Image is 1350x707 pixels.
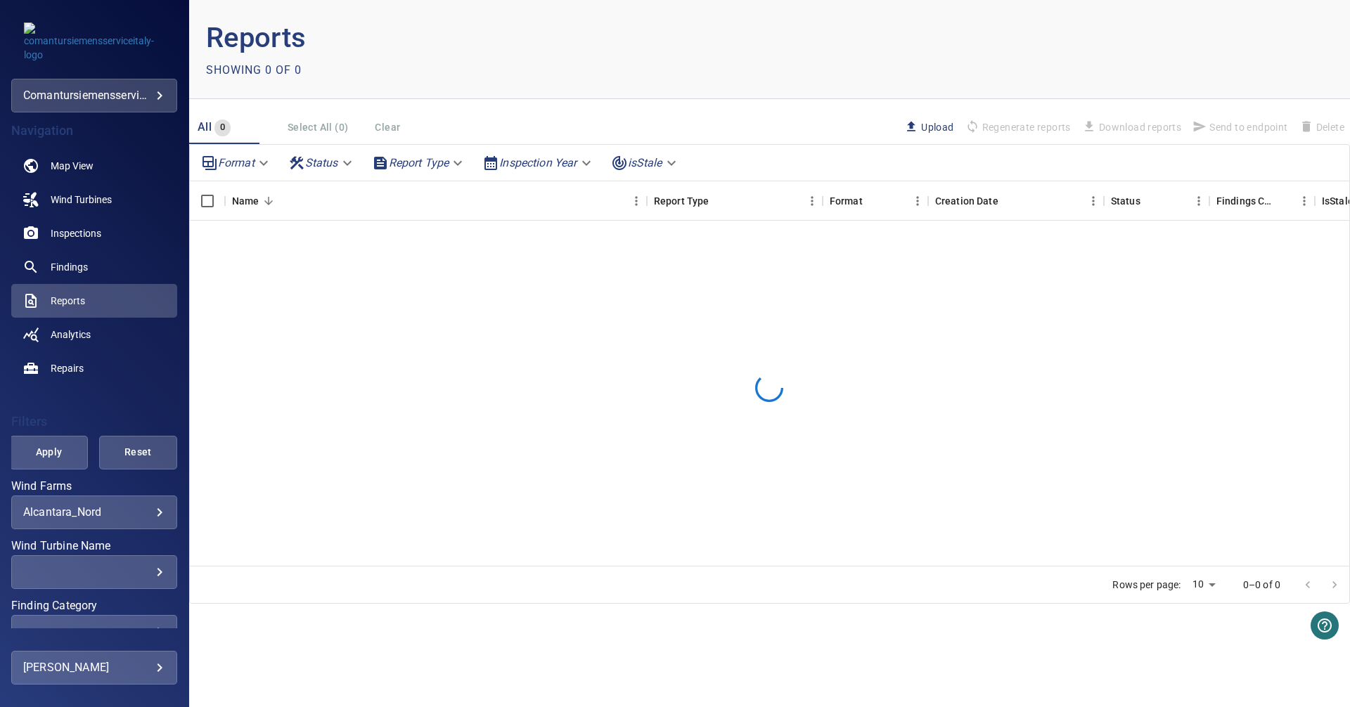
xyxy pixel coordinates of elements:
[11,183,177,216] a: windturbines noActive
[11,79,177,112] div: comantursiemensserviceitaly
[11,216,177,250] a: inspections noActive
[11,284,177,318] a: reports active
[654,181,709,221] div: Report Type
[11,555,177,589] div: Wind Turbine Name
[232,181,259,221] div: Name
[11,540,177,552] label: Wind Turbine Name
[1188,190,1209,212] button: Menu
[998,191,1018,211] button: Sort
[51,294,85,308] span: Reports
[198,120,212,134] span: All
[709,191,728,211] button: Sort
[11,318,177,351] a: analytics noActive
[499,156,577,169] em: Inspection Year
[1111,181,1140,221] div: Status
[117,443,160,461] span: Reset
[51,327,91,342] span: Analytics
[11,415,177,429] h4: Filters
[928,181,1104,221] div: Creation Date
[907,190,928,212] button: Menu
[23,505,165,519] div: Alcantara_Nord
[904,119,953,135] span: Upload
[1274,191,1294,211] button: Sort
[11,615,177,649] div: Finding Category
[99,436,177,469] button: Reset
[283,150,361,175] div: Status
[11,149,177,183] a: map noActive
[24,22,165,62] img: comantursiemensserviceitaly-logo
[366,150,472,175] div: Report Type
[11,600,177,611] label: Finding Category
[477,150,599,175] div: Inspection Year
[51,361,84,375] span: Repairs
[863,191,882,211] button: Sort
[605,150,685,175] div: isStale
[23,656,165,679] div: [PERSON_NAME]
[11,481,177,492] label: Wind Farms
[51,226,101,240] span: Inspections
[647,181,823,221] div: Report Type
[823,181,928,221] div: Format
[225,181,647,221] div: Name
[802,190,823,212] button: Menu
[1216,181,1274,221] div: Findings Count
[206,62,302,79] p: Showing 0 of 0
[206,17,770,59] p: Reports
[11,250,177,284] a: findings noActive
[11,351,177,385] a: repairs noActive
[935,181,998,221] div: Creation Date
[830,181,863,221] div: Format
[51,193,112,207] span: Wind Turbines
[195,150,277,175] div: Format
[27,443,70,461] span: Apply
[899,115,959,139] button: Upload
[10,436,88,469] button: Apply
[1104,181,1209,221] div: Status
[1294,573,1348,596] nav: pagination navigation
[389,156,449,169] em: Report Type
[23,84,165,107] div: comantursiemensserviceitaly
[1083,190,1104,212] button: Menu
[51,260,88,274] span: Findings
[218,156,255,169] em: Format
[1243,578,1280,592] p: 0–0 of 0
[305,156,338,169] em: Status
[11,124,177,138] h4: Navigation
[1187,574,1221,595] div: 10
[628,156,662,169] em: isStale
[259,191,278,211] button: Sort
[11,495,177,529] div: Wind Farms
[51,159,94,173] span: Map View
[1140,191,1160,211] button: Sort
[214,119,231,136] span: 0
[1209,181,1315,221] div: Findings Count
[626,190,647,212] button: Menu
[1112,578,1181,592] p: Rows per page:
[1294,190,1315,212] button: Menu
